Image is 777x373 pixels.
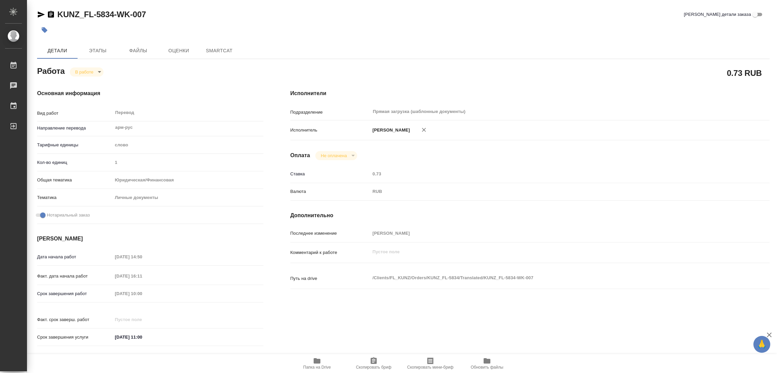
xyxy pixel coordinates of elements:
h2: 0.73 RUB [727,67,762,79]
p: Последнее изменение [290,230,370,237]
p: Общая тематика [37,177,113,183]
div: RUB [370,186,730,197]
button: Не оплачена [319,153,349,159]
a: KUNZ_FL-5834-WK-007 [57,10,146,19]
h4: Оплата [290,151,310,160]
textarea: /Clients/FL_KUNZ/Orders/KUNZ_FL-5834/Translated/KUNZ_FL-5834-WK-007 [370,272,730,284]
button: Скопировать бриф [345,354,402,373]
span: Обновить файлы [471,365,503,370]
button: Скопировать мини-бриф [402,354,459,373]
button: Обновить файлы [459,354,515,373]
h4: Основная информация [37,89,263,97]
p: Направление перевода [37,125,113,132]
input: Пустое поле [113,271,172,281]
input: Пустое поле [113,315,172,324]
span: Скопировать бриф [356,365,391,370]
p: Дата начала работ [37,254,113,260]
button: Добавить тэг [37,23,52,37]
input: Пустое поле [113,157,263,167]
div: Юридическая/Финансовая [113,174,263,186]
button: Скопировать ссылку для ЯМессенджера [37,10,45,19]
span: 🙏 [756,337,768,351]
button: Папка на Drive [289,354,345,373]
h2: Работа [37,64,65,77]
p: Путь на drive [290,275,370,282]
h4: Дополнительно [290,211,770,220]
p: [PERSON_NAME] [370,127,410,134]
button: Скопировать ссылку [47,10,55,19]
span: Файлы [122,47,154,55]
button: В работе [73,69,95,75]
span: Этапы [82,47,114,55]
input: ✎ Введи что-нибудь [113,332,172,342]
input: Пустое поле [113,252,172,262]
p: Кол-во единиц [37,159,113,166]
span: Оценки [163,47,195,55]
div: В работе [315,151,357,160]
p: Комментарий к работе [290,249,370,256]
p: Факт. срок заверш. работ [37,316,113,323]
span: Детали [41,47,74,55]
p: Срок завершения работ [37,290,113,297]
input: Пустое поле [113,289,172,298]
button: 🙏 [753,336,770,353]
span: Нотариальный заказ [47,212,90,219]
p: Тарифные единицы [37,142,113,148]
p: Вид работ [37,110,113,117]
h4: Исполнители [290,89,770,97]
h4: [PERSON_NAME] [37,235,263,243]
input: Пустое поле [370,228,730,238]
p: Исполнитель [290,127,370,134]
p: Подразделение [290,109,370,116]
p: Тематика [37,194,113,201]
span: Папка на Drive [303,365,331,370]
div: В работе [70,67,104,77]
p: Факт. дата начала работ [37,273,113,280]
span: [PERSON_NAME] детали заказа [684,11,751,18]
span: Скопировать мини-бриф [407,365,453,370]
p: Срок завершения услуги [37,334,113,341]
div: слово [113,139,263,151]
div: Личные документы [113,192,263,203]
button: Удалить исполнителя [416,122,431,137]
p: Валюта [290,188,370,195]
p: Ставка [290,171,370,177]
input: Пустое поле [370,169,730,179]
span: SmartCat [203,47,235,55]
